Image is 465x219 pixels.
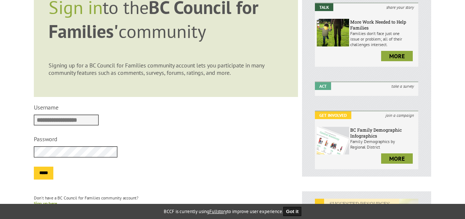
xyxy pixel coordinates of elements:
i: take a survey [387,82,418,90]
h6: BC Family Demographic Infographics [350,127,416,139]
label: Password [34,135,57,143]
a: Fullstory [209,208,227,215]
p: Signing up for a BC Council for Families community account lets you participate in many community... [49,62,283,76]
i: share your story [382,3,418,11]
em: Talk [315,3,333,11]
button: Got it [283,207,302,216]
a: more [381,153,413,164]
a: Sign up here [34,201,57,206]
p: Families don’t face just one issue or problem; all of their challenges intersect. [350,31,416,47]
em: Act [315,82,331,90]
a: more [381,51,413,61]
h6: More Work Needed to Help Families [350,19,416,31]
em: Get Involved [315,111,351,119]
i: join a campaign [381,111,418,119]
p: Family Demographics by Regional District [350,139,416,150]
p: Don't have a BC Council for Families community account? [34,195,298,206]
label: Username [34,104,58,111]
em: SUGGESTED RESOURCES [315,199,399,209]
